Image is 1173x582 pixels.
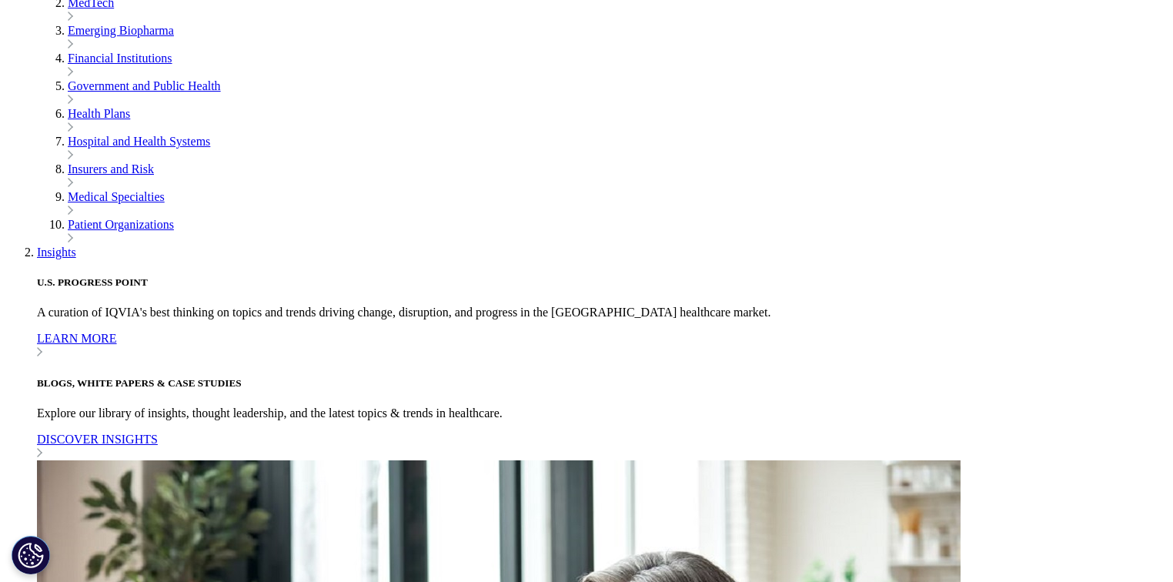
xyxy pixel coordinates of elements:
a: Health Plans [68,107,130,120]
h5: U.S. PROGRESS POINT [37,276,1167,289]
h5: BLOGS, WHITE PAPERS & CASE STUDIES [37,377,1167,390]
a: Insurers and Risk [68,162,154,176]
a: Medical Specialties [68,190,165,203]
button: Cookies Settings [12,536,50,574]
a: DISCOVER INSIGHTS [37,433,1167,460]
a: Financial Institutions [68,52,172,65]
a: Government and Public Health [68,79,221,92]
a: Hospital and Health Systems [68,135,210,148]
p: Explore our library of insights, thought leadership, and the latest topics & trends in healthcare. [37,406,1167,420]
a: Emerging Biopharma [68,24,174,37]
a: LEARN MORE [37,332,1167,360]
a: Insights [37,246,76,259]
p: A curation of IQVIA's best thinking on topics and trends driving change, disruption, and progress... [37,306,1167,319]
a: Patient Organizations [68,218,174,231]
